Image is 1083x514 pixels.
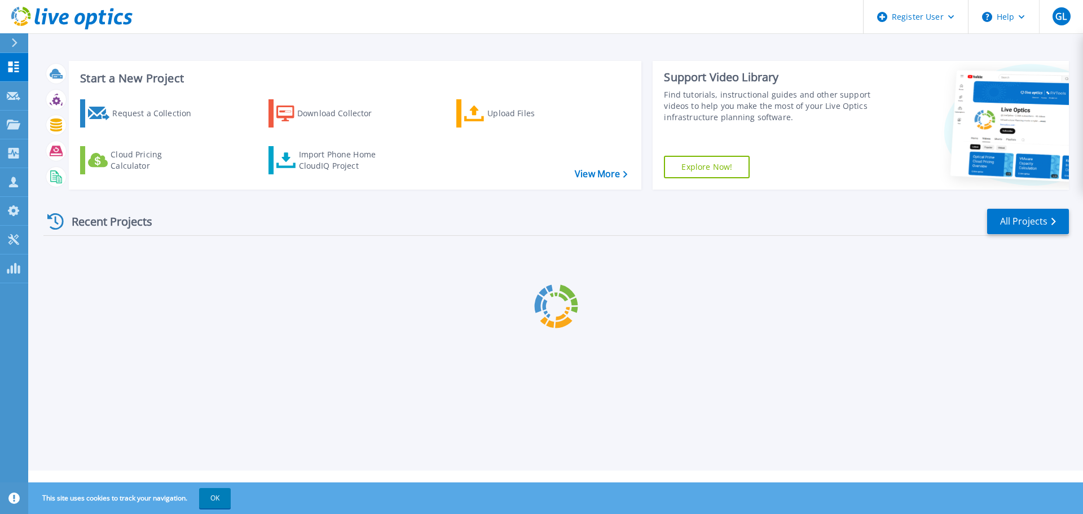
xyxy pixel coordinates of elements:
[80,146,206,174] a: Cloud Pricing Calculator
[456,99,582,128] a: Upload Files
[987,209,1069,234] a: All Projects
[199,488,231,508] button: OK
[111,149,201,172] div: Cloud Pricing Calculator
[31,488,231,508] span: This site uses cookies to track your navigation.
[664,70,876,85] div: Support Video Library
[80,72,627,85] h3: Start a New Project
[664,89,876,123] div: Find tutorials, instructional guides and other support videos to help you make the most of your L...
[112,102,202,125] div: Request a Collection
[487,102,578,125] div: Upload Files
[80,99,206,128] a: Request a Collection
[268,99,394,128] a: Download Collector
[1055,12,1067,21] span: GL
[299,149,387,172] div: Import Phone Home CloudIQ Project
[575,169,627,179] a: View More
[297,102,388,125] div: Download Collector
[43,208,168,235] div: Recent Projects
[664,156,750,178] a: Explore Now!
